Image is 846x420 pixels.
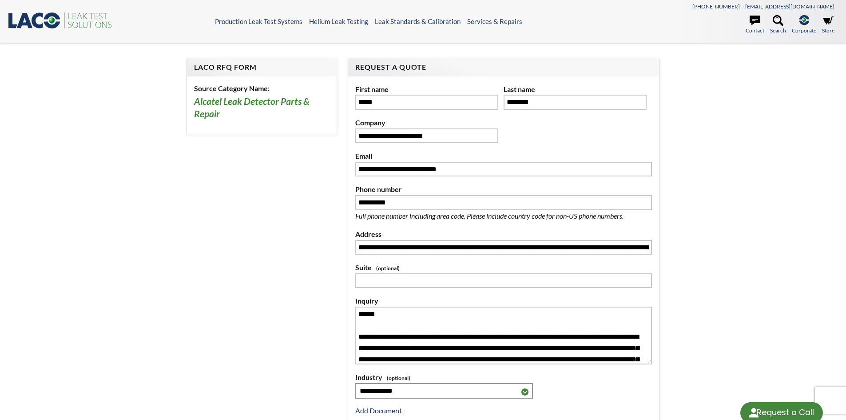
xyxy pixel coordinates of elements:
a: Helium Leak Testing [309,17,368,25]
a: Contact [746,15,764,35]
a: Services & Repairs [467,17,522,25]
label: Company [355,117,498,128]
label: Inquiry [355,295,652,307]
label: Address [355,228,652,240]
a: Add Document [355,406,402,415]
label: Suite [355,262,652,273]
p: Full phone number including area code. Please include country code for non-US phone numbers. [355,210,652,222]
label: Last name [504,84,647,95]
img: round button [747,406,761,420]
label: Industry [355,372,652,383]
a: [EMAIL_ADDRESS][DOMAIN_NAME] [745,3,834,10]
b: Source Category Name: [194,84,270,92]
a: Search [770,15,786,35]
h3: Alcatel Leak Detector Parts & Repair [194,96,330,120]
a: Store [822,15,834,35]
h4: Request A Quote [355,63,652,72]
a: Production Leak Test Systems [215,17,302,25]
label: Phone number [355,184,652,195]
span: Corporate [792,26,816,35]
a: Leak Standards & Calibration [375,17,461,25]
label: Email [355,150,652,162]
label: First name [355,84,498,95]
a: [PHONE_NUMBER] [692,3,740,10]
h4: LACO RFQ Form [194,63,330,72]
